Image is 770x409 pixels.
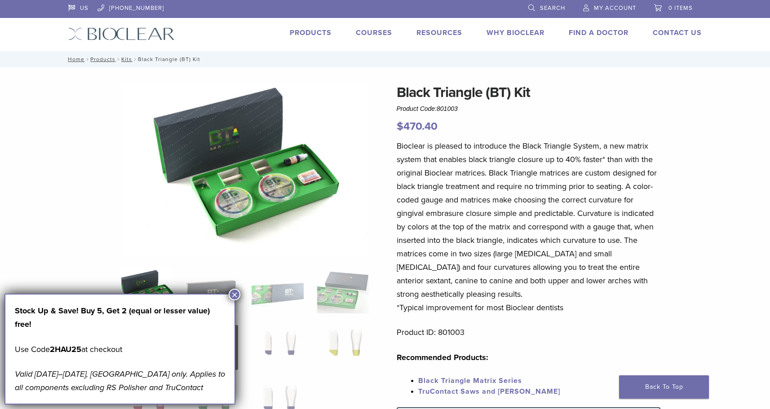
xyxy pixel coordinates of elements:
[397,352,488,362] strong: Recommended Products:
[132,57,138,62] span: /
[594,4,636,12] span: My Account
[15,369,225,392] em: Valid [DATE]–[DATE], [GEOGRAPHIC_DATA] only. Applies to all components excluding RS Polisher and ...
[15,343,225,356] p: Use Code at checkout
[397,105,458,112] span: Product Code:
[569,28,628,37] a: Find A Doctor
[356,28,392,37] a: Courses
[619,375,709,399] a: Back To Top
[84,57,90,62] span: /
[397,82,661,103] h1: Black Triangle (BT) Kit
[121,82,369,257] img: Intro Black Triangle Kit-6 - Copy
[229,289,240,300] button: Close
[90,56,115,62] a: Products
[418,387,560,396] a: TruContact Saws and [PERSON_NAME]
[50,344,81,354] strong: 2HAU25
[15,306,210,329] strong: Stock Up & Save! Buy 5, Get 2 (equal or lesser value) free!
[317,325,369,370] img: Black Triangle (BT) Kit - Image 8
[62,51,708,67] nav: Black Triangle (BT) Kit
[121,268,173,313] img: Intro-Black-Triangle-Kit-6-Copy-e1548792917662-324x324.jpg
[668,4,693,12] span: 0 items
[65,56,84,62] a: Home
[397,325,661,339] p: Product ID: 801003
[437,105,458,112] span: 801003
[397,139,661,314] p: Bioclear is pleased to introduce the Black Triangle System, a new matrix system that enables blac...
[68,27,175,40] img: Bioclear
[115,57,121,62] span: /
[487,28,544,37] a: Why Bioclear
[252,268,303,313] img: Black Triangle (BT) Kit - Image 3
[252,325,303,370] img: Black Triangle (BT) Kit - Image 7
[540,4,565,12] span: Search
[397,120,403,133] span: $
[186,268,238,313] img: Black Triangle (BT) Kit - Image 2
[653,28,702,37] a: Contact Us
[121,56,132,62] a: Kits
[418,376,522,385] a: Black Triangle Matrix Series
[317,268,369,313] img: Black Triangle (BT) Kit - Image 4
[290,28,332,37] a: Products
[416,28,462,37] a: Resources
[397,120,438,133] bdi: 470.40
